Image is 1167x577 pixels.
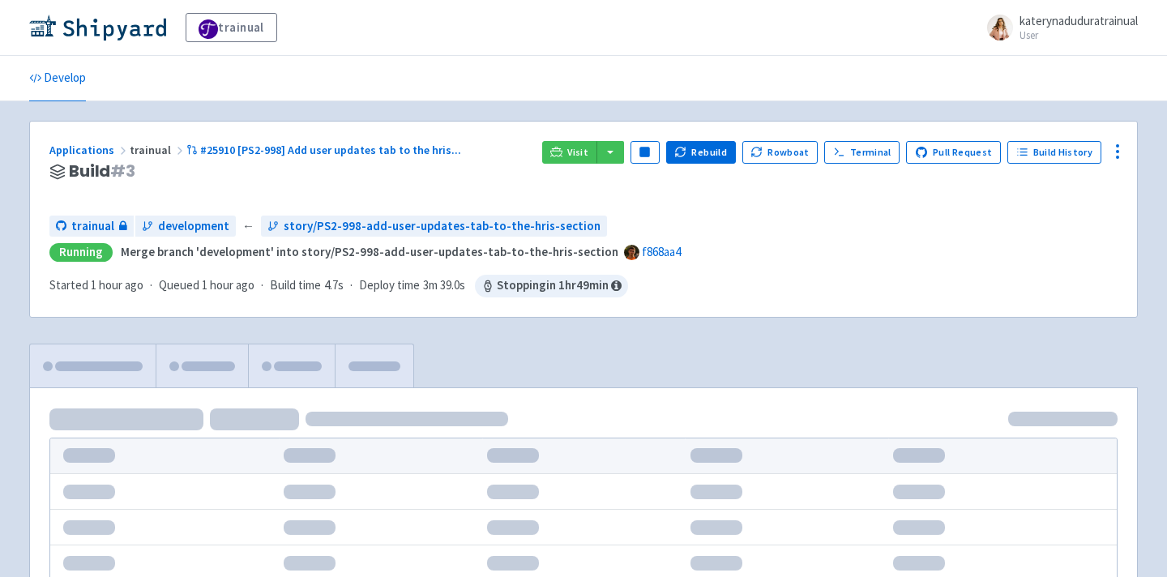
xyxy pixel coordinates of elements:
[977,15,1138,41] a: katerynaduduratrainual User
[423,276,465,295] span: 3m 39.0s
[159,277,254,293] span: Queued
[186,13,277,42] a: trainual
[202,277,254,293] time: 1 hour ago
[200,143,461,157] span: #25910 [PS2-998] Add user updates tab to the hris ...
[49,275,628,297] div: · · ·
[1020,13,1138,28] span: katerynaduduratrainual
[49,216,134,237] a: trainual
[270,276,321,295] span: Build time
[242,217,254,236] span: ←
[121,244,618,259] strong: Merge branch 'development' into story/PS2-998-add-user-updates-tab-to-the-hris-section
[91,277,143,293] time: 1 hour ago
[29,56,86,101] a: Develop
[49,143,130,157] a: Applications
[1007,141,1101,164] a: Build History
[130,143,186,157] span: trainual
[567,146,588,159] span: Visit
[186,143,464,157] a: #25910 [PS2-998] Add user updates tab to the hris...
[324,276,344,295] span: 4.7s
[359,276,420,295] span: Deploy time
[261,216,607,237] a: story/PS2-998-add-user-updates-tab-to-the-hris-section
[1020,30,1138,41] small: User
[71,217,114,236] span: trainual
[135,216,236,237] a: development
[475,275,628,297] span: Stopping in 1 hr 49 min
[29,15,166,41] img: Shipyard logo
[631,141,660,164] button: Pause
[666,141,736,164] button: Rebuild
[69,162,135,181] span: Build
[742,141,819,164] button: Rowboat
[542,141,597,164] a: Visit
[824,141,900,164] a: Terminal
[906,141,1001,164] a: Pull Request
[284,217,601,236] span: story/PS2-998-add-user-updates-tab-to-the-hris-section
[110,160,135,182] span: # 3
[158,217,229,236] span: development
[49,243,113,262] div: Running
[49,277,143,293] span: Started
[642,244,681,259] a: f868aa4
